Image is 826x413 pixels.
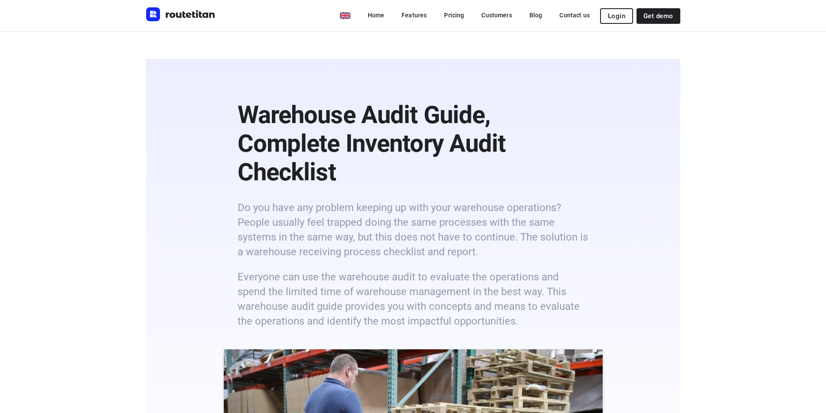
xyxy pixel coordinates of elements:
a: Features [395,7,434,23]
a: Home [361,7,392,23]
a: Contact us [552,7,597,23]
span: Login [608,13,625,20]
h6: Everyone can use the warehouse audit to evaluate the operations and spend the limited time of war... [238,270,589,328]
a: Get demo [637,8,680,24]
h6: Do you have any problem keeping up with your warehouse operations? People usually feel trapped do... [238,200,589,259]
span: Get demo [643,13,673,20]
a: Routetitan [146,7,215,23]
a: Blog [522,7,549,23]
img: Routetitan logo [146,7,215,21]
a: Pricing [437,7,471,23]
a: Customers [474,7,519,23]
button: Login [600,8,633,24]
b: Warehouse Audit Guide, Complete Inventory Audit Checklist [238,101,506,186]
